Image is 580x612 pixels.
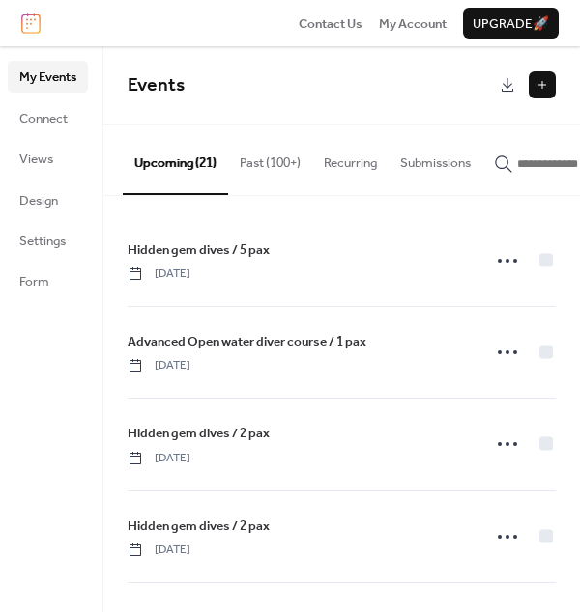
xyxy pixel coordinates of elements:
[379,14,447,33] a: My Account
[19,191,58,210] span: Design
[128,424,270,443] span: Hidden gem dives / 2 pax
[128,357,190,375] span: [DATE]
[299,14,362,34] span: Contact Us
[19,232,66,251] span: Settings
[128,240,270,260] span: Hidden gem dives / 5 pax
[19,68,76,87] span: My Events
[8,184,88,215] a: Design
[21,13,41,34] img: logo
[128,516,270,536] span: Hidden gem dives / 2 pax
[473,14,549,34] span: Upgrade 🚀
[8,143,88,174] a: Views
[128,542,190,559] span: [DATE]
[8,265,88,296] a: Form
[228,125,312,192] button: Past (100+)
[123,125,228,194] button: Upcoming (21)
[128,332,366,351] span: Advanced Open water diver course / 1 pax
[128,68,185,103] span: Events
[128,265,190,283] span: [DATE]
[299,14,362,33] a: Contact Us
[19,272,49,292] span: Form
[8,225,88,256] a: Settings
[128,239,270,261] a: Hidden gem dives / 5 pax
[128,423,270,444] a: Hidden gem dives / 2 pax
[8,102,88,133] a: Connect
[8,61,88,92] a: My Events
[128,515,270,537] a: Hidden gem dives / 2 pax
[379,14,447,34] span: My Account
[389,125,482,192] button: Submissions
[128,331,366,352] a: Advanced Open water diver course / 1 pax
[128,450,190,467] span: [DATE]
[19,150,53,169] span: Views
[312,125,389,192] button: Recurring
[463,8,559,39] button: Upgrade🚀
[19,109,68,128] span: Connect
